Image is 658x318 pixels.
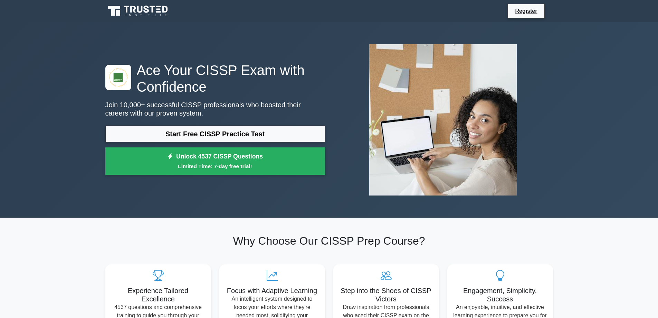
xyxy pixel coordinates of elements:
small: Limited Time: 7-day free trial! [114,162,316,170]
a: Start Free CISSP Practice Test [105,126,325,142]
h2: Why Choose Our CISSP Prep Course? [105,234,553,247]
h5: Focus with Adaptive Learning [225,287,320,295]
a: Unlock 4537 CISSP QuestionsLimited Time: 7-day free trial! [105,147,325,175]
h5: Engagement, Simplicity, Success [453,287,547,303]
h1: Ace Your CISSP Exam with Confidence [105,62,325,95]
p: Join 10,000+ successful CISSP professionals who boosted their careers with our proven system. [105,101,325,117]
h5: Experience Tailored Excellence [111,287,206,303]
h5: Step into the Shoes of CISSP Victors [339,287,433,303]
a: Register [511,7,541,15]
